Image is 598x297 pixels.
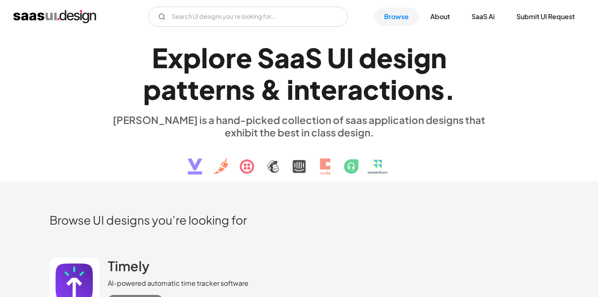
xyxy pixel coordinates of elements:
[414,42,431,74] div: g
[337,73,347,105] div: r
[188,73,199,105] div: t
[377,42,393,74] div: e
[260,73,282,105] div: &
[257,42,274,74] div: S
[241,73,255,105] div: s
[176,73,188,105] div: t
[359,42,377,74] div: d
[363,73,379,105] div: c
[305,42,322,74] div: S
[168,42,183,74] div: x
[108,42,491,106] h1: Explore SaaS UI design patterns & interactions.
[420,7,460,26] a: About
[199,73,215,105] div: e
[407,42,414,74] div: i
[462,7,505,26] a: SaaS Ai
[290,42,305,74] div: a
[173,139,425,182] img: text, icon, saas logo
[379,73,390,105] div: t
[327,42,346,74] div: U
[347,73,363,105] div: a
[108,257,149,274] h2: Timely
[415,73,431,105] div: n
[321,73,337,105] div: e
[108,114,491,139] div: [PERSON_NAME] is a hand-picked collection of saas application designs that exhibit the best in cl...
[201,42,208,74] div: l
[215,73,226,105] div: r
[13,10,96,23] a: home
[152,42,168,74] div: E
[143,73,161,105] div: p
[226,42,236,74] div: r
[161,73,176,105] div: a
[294,73,310,105] div: n
[431,42,447,74] div: n
[148,7,348,27] form: Email Form
[393,42,407,74] div: s
[208,42,226,74] div: o
[390,73,397,105] div: i
[374,7,419,26] a: Browse
[148,7,348,27] input: Search UI designs you're looking for...
[108,257,149,278] a: Timely
[506,7,585,26] a: Submit UI Request
[108,278,248,288] div: AI-powered automatic time tracker software
[183,42,201,74] div: p
[50,213,549,227] h2: Browse UI designs you’re looking for
[236,42,252,74] div: e
[310,73,321,105] div: t
[287,73,294,105] div: i
[346,42,354,74] div: I
[226,73,241,105] div: n
[431,73,444,105] div: s
[444,73,455,105] div: .
[397,73,415,105] div: o
[274,42,290,74] div: a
